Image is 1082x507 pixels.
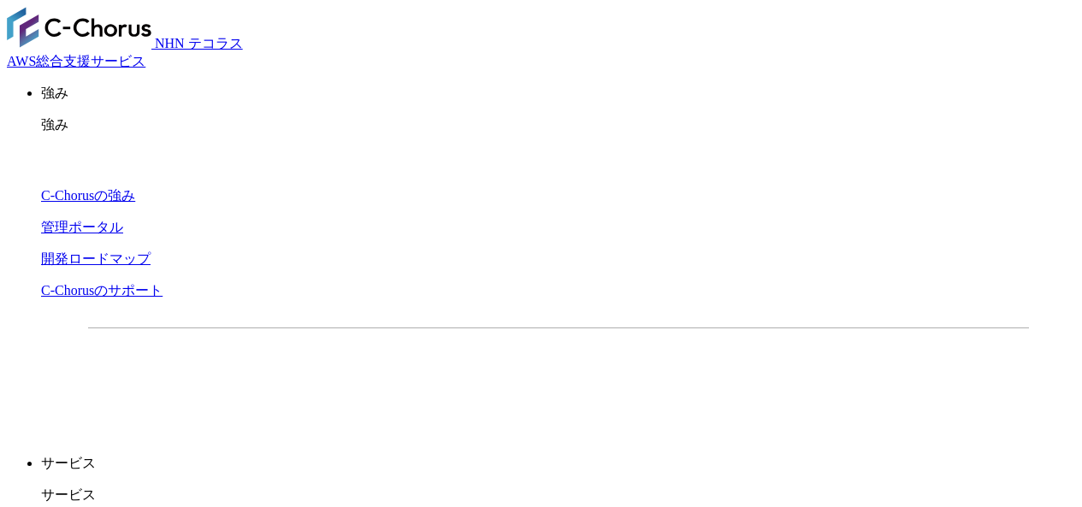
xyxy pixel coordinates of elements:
[41,455,1075,473] p: サービス
[41,188,135,203] a: C-Chorusの強み
[567,356,843,398] a: まずは相談する
[7,36,243,68] a: AWS総合支援サービス C-Chorus NHN テコラスAWS総合支援サービス
[41,116,1075,134] p: 強み
[41,283,163,298] a: C-Chorusのサポート
[41,486,1075,504] p: サービス
[7,7,151,48] img: AWS総合支援サービス C-Chorus
[275,356,550,398] a: 資料を請求する
[41,85,1075,103] p: 強み
[41,220,123,234] a: 管理ポータル
[41,251,151,266] a: 開発ロードマップ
